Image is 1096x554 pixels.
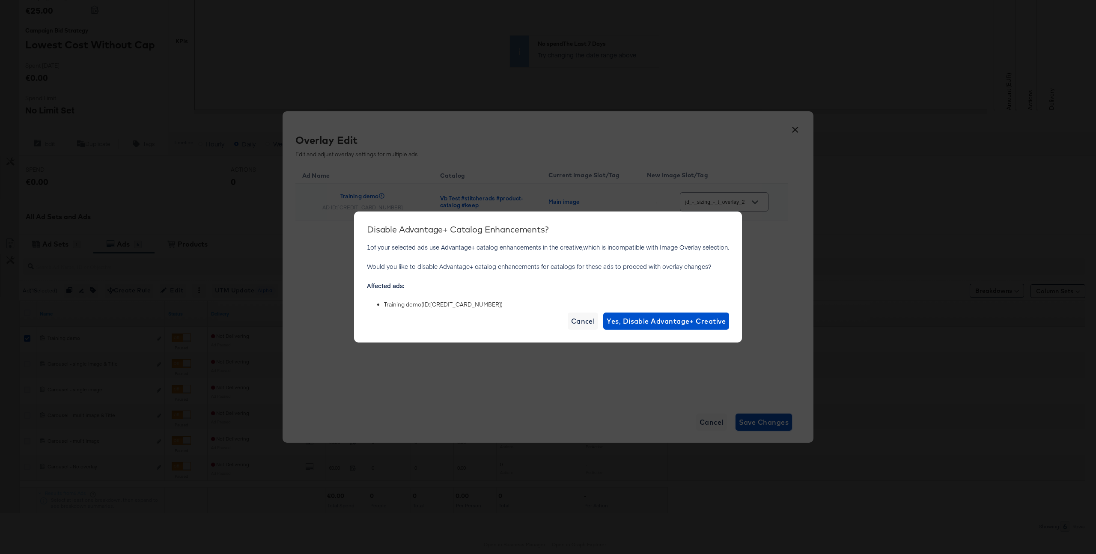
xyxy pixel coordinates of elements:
[367,281,404,290] strong: Affected ads:
[367,262,729,271] p: Would you like to disable Advantage+ catalog enhancements for catalogs for these ads to proceed w...
[367,243,729,251] p: 1 of your selected ads use Advantage+ catalog enhancements in the creative,which is incompatible ...
[367,224,729,235] div: Disable Advantage+ Catalog Enhancements?
[384,301,729,309] li: Training demo (ID: [CREDIT_CARD_NUMBER] )
[607,315,726,327] span: Yes, Disable Advantage+ Creative
[571,315,595,327] span: Cancel
[603,313,729,330] button: Yes, Disable Advantage+ Creative
[568,313,599,330] button: Cancel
